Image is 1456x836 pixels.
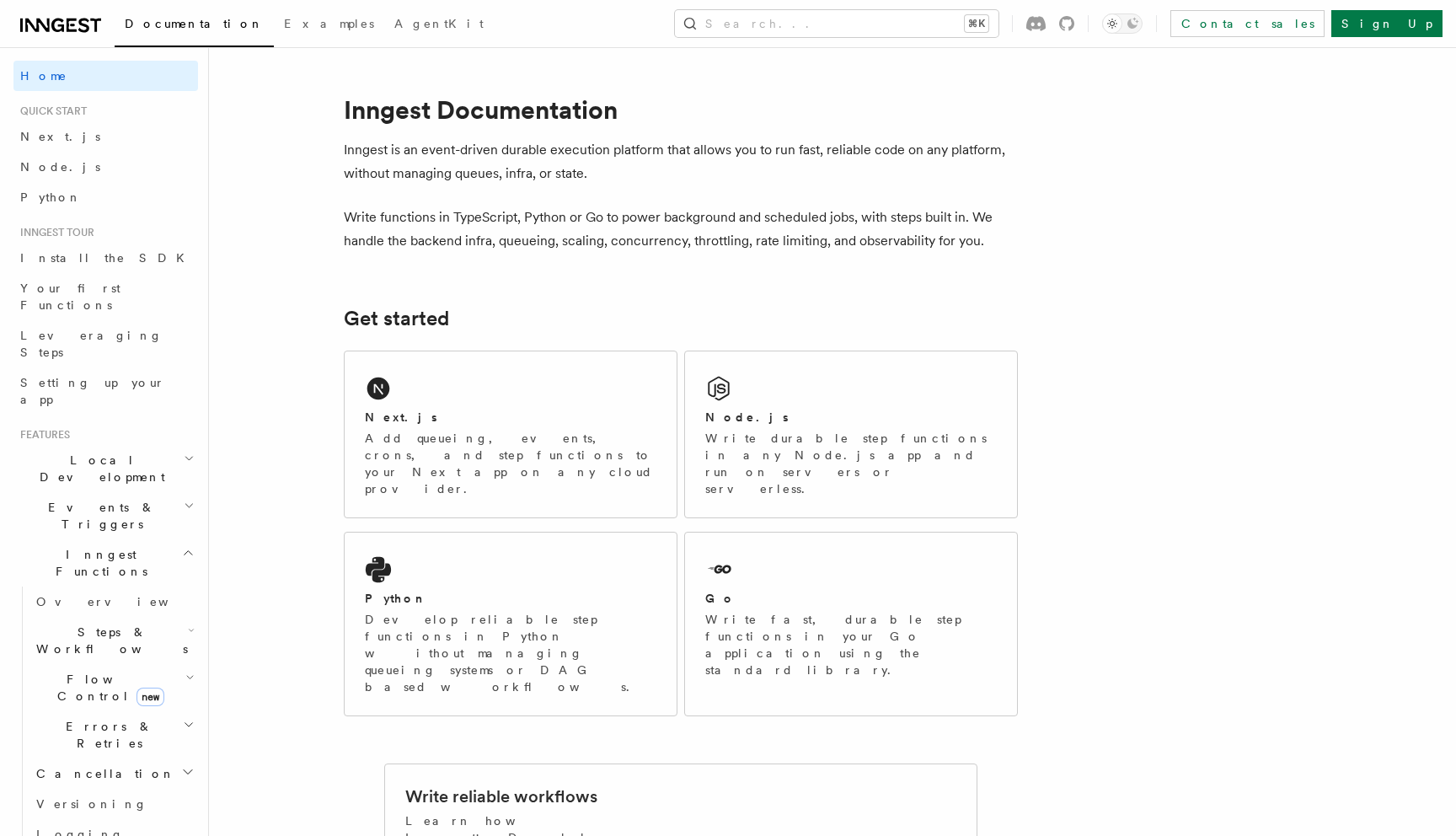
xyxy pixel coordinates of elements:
[394,17,484,30] span: AgentKit
[125,17,264,30] span: Documentation
[29,671,185,705] span: Flow Control
[13,499,184,533] span: Events & Triggers
[20,130,100,143] span: Next.js
[1102,13,1143,34] button: Toggle dark mode
[13,243,198,273] a: Install the SDK
[13,445,198,492] button: Local Development
[29,765,175,782] span: Cancellation
[13,452,184,485] span: Local Development
[365,611,656,695] p: Develop reliable step functions in Python without managing queueing systems or DAG based workflows.
[965,15,988,32] kbd: ⌘K
[29,789,198,819] a: Versioning
[13,226,94,239] span: Inngest tour
[705,430,997,497] p: Write durable step functions in any Node.js app and run on servers or serverless.
[344,94,1018,125] h1: Inngest Documentation
[13,539,198,587] button: Inngest Functions
[13,182,198,212] a: Python
[13,273,198,320] a: Your first Functions
[20,160,100,174] span: Node.js
[29,664,198,711] button: Flow Controlnew
[13,152,198,182] a: Node.js
[29,617,198,664] button: Steps & Workflows
[384,5,494,46] a: AgentKit
[29,711,198,758] button: Errors & Retries
[344,138,1018,185] p: Inngest is an event-driven durable execution platform that allows you to run fast, reliable code ...
[20,376,165,406] span: Setting up your app
[13,104,87,118] span: Quick start
[36,595,210,608] span: Overview
[705,611,997,678] p: Write fast, durable step functions in your Go application using the standard library.
[365,409,437,426] h2: Next.js
[13,428,70,442] span: Features
[115,5,274,47] a: Documentation
[20,329,163,359] span: Leveraging Steps
[344,351,677,518] a: Next.jsAdd queueing, events, crons, and step functions to your Next app on any cloud provider.
[13,367,198,415] a: Setting up your app
[705,409,789,426] h2: Node.js
[1170,10,1325,37] a: Contact sales
[274,5,384,46] a: Examples
[344,206,1018,253] p: Write functions in TypeScript, Python or Go to power background and scheduled jobs, with steps bu...
[13,492,198,539] button: Events & Triggers
[684,532,1018,716] a: GoWrite fast, durable step functions in your Go application using the standard library.
[36,797,147,811] span: Versioning
[20,281,120,312] span: Your first Functions
[13,61,198,91] a: Home
[365,430,656,497] p: Add queueing, events, crons, and step functions to your Next app on any cloud provider.
[136,688,164,706] span: new
[29,718,183,752] span: Errors & Retries
[684,351,1018,518] a: Node.jsWrite durable step functions in any Node.js app and run on servers or serverless.
[344,532,677,716] a: PythonDevelop reliable step functions in Python without managing queueing systems or DAG based wo...
[20,190,82,204] span: Python
[365,590,427,607] h2: Python
[20,67,67,84] span: Home
[1331,10,1443,37] a: Sign Up
[13,546,182,580] span: Inngest Functions
[29,624,188,657] span: Steps & Workflows
[344,307,449,330] a: Get started
[13,320,198,367] a: Leveraging Steps
[705,590,736,607] h2: Go
[29,587,198,617] a: Overview
[29,758,198,789] button: Cancellation
[13,121,198,152] a: Next.js
[675,10,998,37] button: Search...⌘K
[405,785,597,808] h2: Write reliable workflows
[20,251,195,265] span: Install the SDK
[284,17,374,30] span: Examples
